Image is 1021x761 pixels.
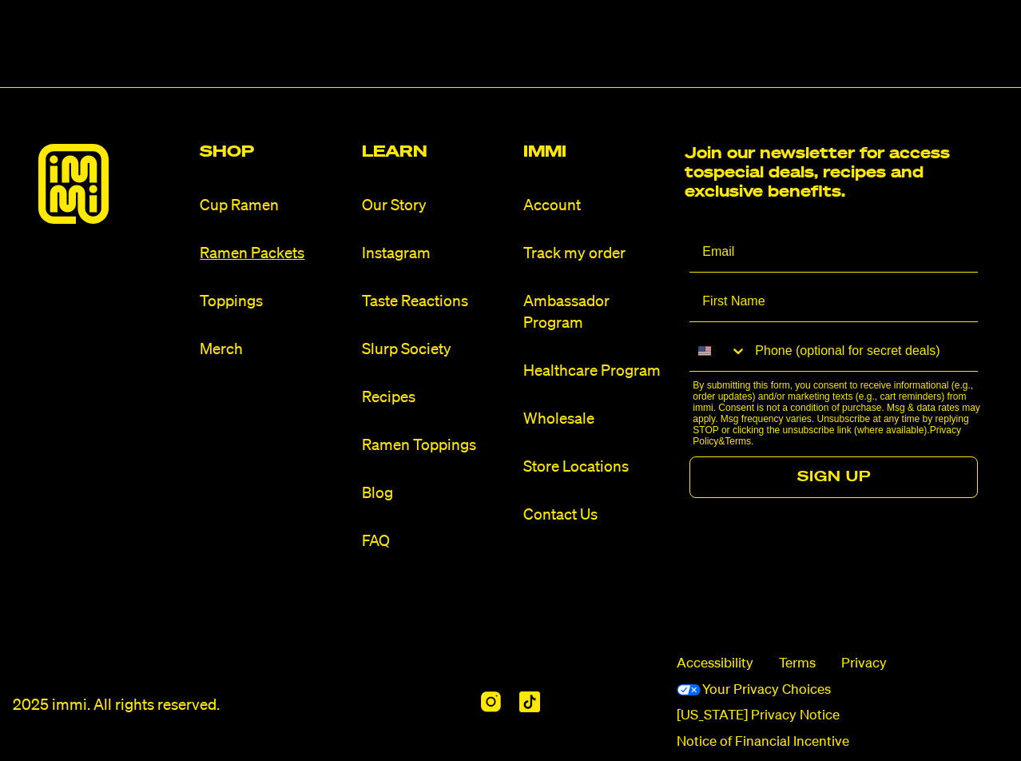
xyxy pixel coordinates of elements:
[523,504,672,526] a: Contact Us
[519,691,540,712] img: Tiktok
[523,144,672,160] h2: Immi
[523,243,672,265] a: Track my order
[38,144,109,224] img: immieats
[689,332,747,370] button: Search Countries
[200,144,348,160] h2: Shop
[362,243,510,265] a: Instagram
[747,332,978,371] input: Phone (optional for secret deals)
[523,195,672,217] a: Account
[362,435,510,456] a: Ramen Toppings
[685,144,960,201] h2: Join our newsletter for access to special deals, recipes and exclusive benefits.
[677,655,753,674] span: Accessibility
[200,339,348,361] a: Merch
[689,456,978,498] button: SIGN UP
[523,361,672,382] a: Healthcare Program
[693,424,961,447] a: Privacy Policy
[779,655,816,674] a: Terms
[362,291,510,313] a: Taste Reactions
[362,195,510,217] a: Our Story
[677,684,701,695] img: California Consumer Privacy Act (CCPA) Opt-Out Icon
[362,531,510,552] a: FAQ
[523,408,672,430] a: Wholesale
[200,291,348,313] a: Toppings
[362,387,510,408] a: Recipes
[693,380,983,447] p: By submitting this form, you consent to receive informational (e.g., order updates) and/or market...
[8,687,169,753] iframe: Marketing Popup
[725,436,751,447] a: Terms
[362,339,510,361] a: Slurp Society
[481,691,501,712] img: Instagram
[841,655,887,674] a: Privacy
[677,681,831,700] a: Your Privacy Choices
[362,483,510,504] a: Blog
[523,291,672,334] a: Ambassador Program
[677,733,849,752] a: Notice of Financial Incentive
[677,707,840,726] a: [US_STATE] Privacy Notice
[689,282,978,322] input: First Name
[523,456,672,478] a: Store Locations
[698,345,711,357] img: United States
[200,195,348,217] a: Cup Ramen
[689,233,978,273] input: Email
[362,144,510,160] h2: Learn
[200,243,348,265] a: Ramen Packets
